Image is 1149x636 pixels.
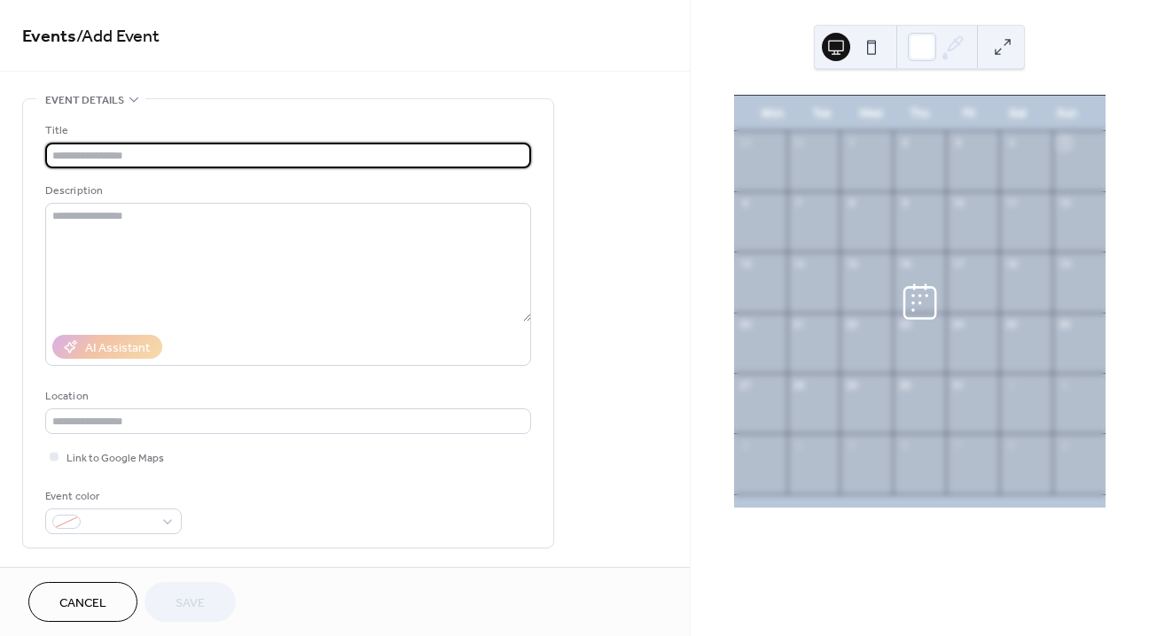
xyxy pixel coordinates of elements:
[45,121,528,140] div: Title
[793,438,806,452] div: 4
[797,96,846,131] div: Tue
[66,449,164,468] span: Link to Google Maps
[1058,257,1071,270] div: 19
[951,318,965,331] div: 24
[1004,197,1018,210] div: 11
[898,438,911,452] div: 6
[22,19,76,54] a: Events
[1058,136,1071,150] div: 5
[845,136,858,150] div: 1
[45,387,528,406] div: Location
[845,378,858,392] div: 29
[1004,378,1018,392] div: 1
[748,96,797,131] div: Mon
[898,136,911,150] div: 2
[898,378,911,392] div: 30
[944,96,993,131] div: Fri
[846,96,895,131] div: Wed
[898,257,911,270] div: 16
[1004,257,1018,270] div: 18
[1058,197,1071,210] div: 12
[739,136,753,150] div: 29
[895,96,944,131] div: Thu
[59,594,106,613] span: Cancel
[739,197,753,210] div: 6
[793,318,806,331] div: 21
[76,19,160,54] span: / Add Event
[1058,318,1071,331] div: 26
[951,197,965,210] div: 10
[45,487,178,506] div: Event color
[739,318,753,331] div: 20
[739,438,753,452] div: 3
[951,438,965,452] div: 7
[951,136,965,150] div: 3
[45,182,528,200] div: Description
[739,378,753,392] div: 27
[793,136,806,150] div: 30
[45,91,124,110] span: Event details
[739,257,753,270] div: 13
[28,582,137,622] button: Cancel
[845,318,858,331] div: 22
[845,438,858,452] div: 5
[793,197,806,210] div: 7
[1004,438,1018,452] div: 8
[898,197,911,210] div: 9
[793,257,806,270] div: 14
[951,378,965,392] div: 31
[1004,318,1018,331] div: 25
[951,257,965,270] div: 17
[1004,136,1018,150] div: 4
[993,96,1042,131] div: Sat
[1043,96,1091,131] div: Sun
[845,197,858,210] div: 8
[793,378,806,392] div: 28
[1058,438,1071,452] div: 9
[845,257,858,270] div: 15
[898,318,911,331] div: 23
[1058,378,1071,392] div: 2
